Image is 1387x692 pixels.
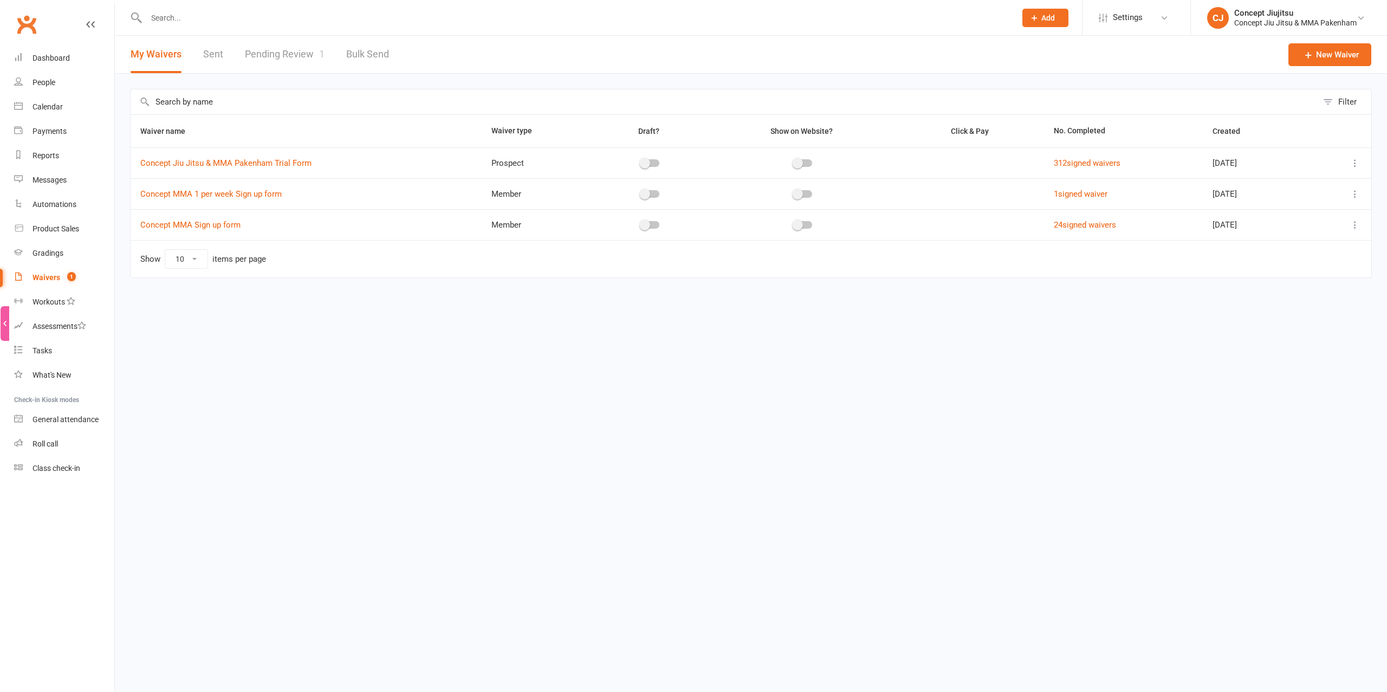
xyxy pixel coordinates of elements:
[1207,7,1229,29] div: CJ
[951,127,989,135] span: Click & Pay
[1054,189,1107,199] a: 1signed waiver
[14,144,114,168] a: Reports
[1234,8,1357,18] div: Concept Jiujitsu
[33,54,70,62] div: Dashboard
[14,168,114,192] a: Messages
[14,408,114,432] a: General attendance kiosk mode
[1022,9,1068,27] button: Add
[1113,5,1143,30] span: Settings
[761,125,845,138] button: Show on Website?
[33,151,59,160] div: Reports
[33,371,72,379] div: What's New
[1041,14,1055,22] span: Add
[14,95,114,119] a: Calendar
[33,127,67,135] div: Payments
[212,255,266,264] div: items per page
[33,298,65,306] div: Workouts
[33,249,63,257] div: Gradings
[14,290,114,314] a: Workouts
[1203,147,1312,178] td: [DATE]
[482,115,592,147] th: Waiver type
[1213,125,1252,138] button: Created
[33,200,76,209] div: Automations
[14,456,114,481] a: Class kiosk mode
[140,189,282,199] a: Concept MMA 1 per week Sign up form
[14,363,114,387] a: What's New
[14,192,114,217] a: Automations
[638,127,659,135] span: Draft?
[14,266,114,290] a: Waivers 1
[131,89,1318,114] input: Search by name
[770,127,833,135] span: Show on Website?
[1288,43,1371,66] a: New Waiver
[140,125,197,138] button: Waiver name
[33,102,63,111] div: Calendar
[1054,220,1116,230] a: 24signed waivers
[140,127,197,135] span: Waiver name
[14,119,114,144] a: Payments
[1044,115,1203,147] th: No. Completed
[33,415,99,424] div: General attendance
[33,224,79,233] div: Product Sales
[67,272,76,281] span: 1
[14,46,114,70] a: Dashboard
[143,10,1008,25] input: Search...
[245,36,325,73] a: Pending Review1
[482,209,592,240] td: Member
[33,78,55,87] div: People
[14,241,114,266] a: Gradings
[319,48,325,60] span: 1
[203,36,223,73] a: Sent
[131,36,182,73] button: My Waivers
[33,176,67,184] div: Messages
[140,249,266,269] div: Show
[14,70,114,95] a: People
[1338,95,1357,108] div: Filter
[482,147,592,178] td: Prospect
[33,464,80,473] div: Class check-in
[14,217,114,241] a: Product Sales
[14,432,114,456] a: Roll call
[33,439,58,448] div: Roll call
[1318,89,1371,114] button: Filter
[1054,158,1120,168] a: 312signed waivers
[33,346,52,355] div: Tasks
[1213,127,1252,135] span: Created
[941,125,1001,138] button: Click & Pay
[1234,18,1357,28] div: Concept Jiu Jitsu & MMA Pakenham
[140,158,312,168] a: Concept Jiu Jitsu & MMA Pakenham Trial Form
[346,36,389,73] a: Bulk Send
[33,273,60,282] div: Waivers
[1203,178,1312,209] td: [DATE]
[14,314,114,339] a: Assessments
[14,339,114,363] a: Tasks
[1203,209,1312,240] td: [DATE]
[140,220,241,230] a: Concept MMA Sign up form
[628,125,671,138] button: Draft?
[13,11,40,38] a: Clubworx
[33,322,86,331] div: Assessments
[482,178,592,209] td: Member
